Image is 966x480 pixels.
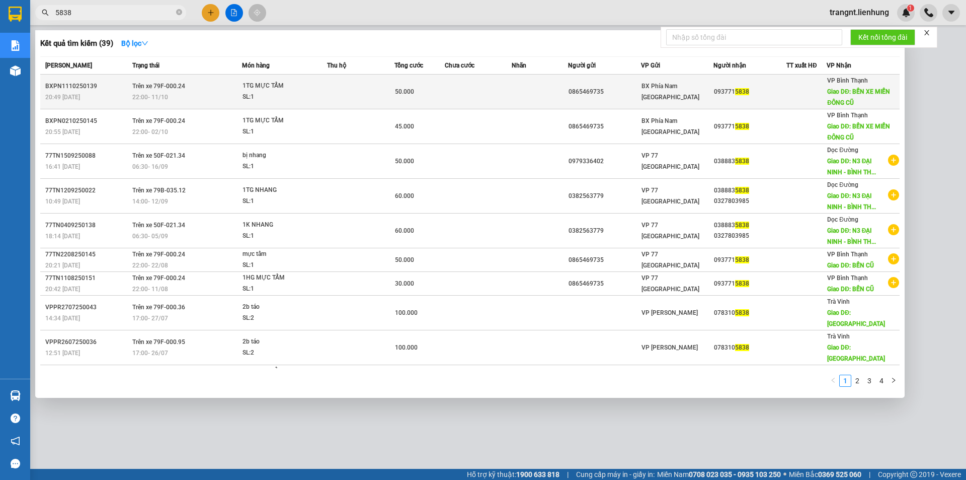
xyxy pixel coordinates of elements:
[827,309,885,327] span: Giao DĐ: [GEOGRAPHIC_DATA]
[641,368,699,386] span: VP 77 [GEOGRAPHIC_DATA]
[132,128,168,135] span: 22:00 - 02/10
[242,62,270,69] span: Món hàng
[243,115,318,126] div: 1TG MỰC TẨM
[45,249,129,260] div: 77TN2208250145
[569,255,640,265] div: 0865469735
[45,262,80,269] span: 20:21 [DATE]
[395,88,414,95] span: 50.000
[641,309,698,316] span: VP [PERSON_NAME]
[568,62,596,69] span: Người gửi
[851,375,863,387] li: 2
[512,62,526,69] span: Nhãn
[243,272,318,284] div: 1HG MỰC TẨM
[10,40,21,51] img: solution-icon
[395,192,414,199] span: 60.000
[641,344,698,351] span: VP [PERSON_NAME]
[55,7,174,18] input: Tìm tên, số ĐT hoặc mã đơn
[827,298,850,305] span: Trà Vinh
[394,62,423,69] span: Tổng cước
[735,280,749,287] span: 5838
[714,255,786,265] div: 093771
[827,147,858,154] span: Dọc Đường
[641,62,660,69] span: VP Gửi
[827,262,874,269] span: Giao DĐ: BẾN CŨ
[132,94,168,101] span: 22:00 - 11/10
[243,196,318,207] div: SL: 1
[45,220,129,231] div: 77TN0409250138
[132,275,185,282] span: Trên xe 79F-000.24
[45,337,129,348] div: VPPR2607250036
[9,7,22,22] img: logo-vxr
[327,62,346,69] span: Thu hộ
[45,366,129,377] div: 77TN2007250106
[714,87,786,97] div: 093771
[786,62,817,69] span: TT xuất HĐ
[735,88,749,95] span: 5838
[827,344,885,362] span: Giao DĐ: [GEOGRAPHIC_DATA]
[641,275,699,293] span: VP 77 [GEOGRAPHIC_DATA]
[666,29,842,45] input: Nhập số tổng đài
[714,342,786,353] div: 078310
[395,123,414,130] span: 45.000
[735,344,749,351] span: 5838
[243,126,318,138] div: SL: 1
[42,9,49,16] span: search
[827,251,868,258] span: VP Bình Thạnh
[243,92,318,103] div: SL: 1
[395,344,418,351] span: 100.000
[243,348,318,359] div: SL: 2
[827,368,868,375] span: VP Bình Thạnh
[243,249,318,260] div: mực tẩm
[141,40,148,47] span: down
[10,390,21,401] img: warehouse-icon
[132,262,168,269] span: 22:00 - 22/08
[827,62,851,69] span: VP Nhận
[45,116,129,126] div: BXPN0210250145
[888,277,899,288] span: plus-circle
[45,185,129,196] div: 77TN1209250022
[45,315,80,322] span: 14:34 [DATE]
[888,375,900,387] li: Next Page
[864,375,875,386] a: 3
[121,39,148,47] strong: Bộ lọc
[923,29,930,36] span: close
[243,81,318,92] div: 1TG MỰC TẨM
[395,227,414,234] span: 60.000
[45,273,129,284] div: 77TN1108250151
[735,187,749,194] span: 5838
[827,333,850,340] span: Trà Vinh
[243,366,318,377] div: 1TG MỰC TẨM
[827,216,858,223] span: Dọc Đường
[714,279,786,289] div: 093771
[132,83,185,90] span: Trên xe 79F-000.24
[830,377,836,383] span: left
[714,156,786,167] div: 038883
[569,191,640,201] div: 0382563779
[243,284,318,295] div: SL: 1
[641,222,699,240] span: VP 77 [GEOGRAPHIC_DATA]
[641,251,699,269] span: VP 77 [GEOGRAPHIC_DATA]
[445,62,474,69] span: Chưa cước
[132,315,168,322] span: 17:00 - 27/07
[11,459,20,468] span: message
[132,62,159,69] span: Trạng thái
[243,313,318,324] div: SL: 2
[827,77,868,84] span: VP Bình Thạnh
[713,62,746,69] span: Người nhận
[735,222,749,229] span: 5838
[243,220,318,231] div: 1K NHANG
[243,260,318,271] div: SL: 1
[243,161,318,172] div: SL: 1
[858,32,907,43] span: Kết nối tổng đài
[735,256,749,263] span: 5838
[641,187,699,205] span: VP 77 [GEOGRAPHIC_DATA]
[875,375,888,387] li: 4
[714,185,786,196] div: 038883
[176,8,182,18] span: close-circle
[45,286,80,293] span: 20:42 [DATE]
[176,9,182,15] span: close-circle
[243,231,318,242] div: SL: 1
[641,83,699,101] span: BX Phía Nam [GEOGRAPHIC_DATA]
[45,163,80,170] span: 16:41 [DATE]
[40,38,113,49] h3: Kết quả tìm kiếm ( 39 )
